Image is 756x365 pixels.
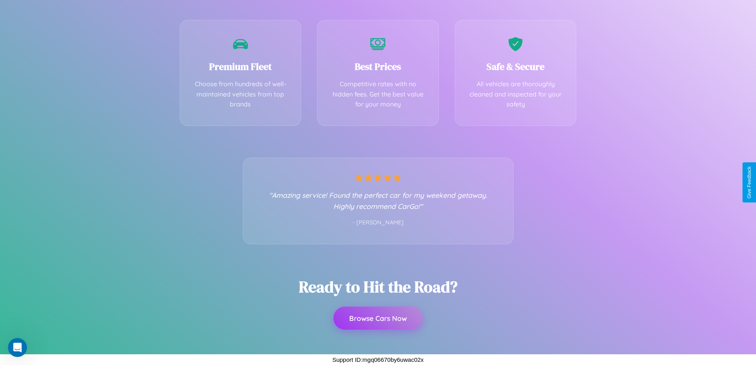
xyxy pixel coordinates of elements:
[259,218,497,228] p: - [PERSON_NAME]
[192,60,289,73] h3: Premium Fleet
[259,189,497,212] p: "Amazing service! Found the perfect car for my weekend getaway. Highly recommend CarGo!"
[299,276,458,297] h2: Ready to Hit the Road?
[746,166,752,199] div: Give Feedback
[467,60,564,73] h3: Safe & Secure
[467,79,564,110] p: All vehicles are thoroughly cleaned and inspected for your safety
[192,79,289,110] p: Choose from hundreds of well-maintained vehicles from top brands
[333,307,423,330] button: Browse Cars Now
[8,338,27,357] iframe: Intercom live chat
[329,79,427,110] p: Competitive rates with no hidden fees. Get the best value for your money
[332,354,423,365] p: Support ID: mgq06670by6uwac02x
[329,60,427,73] h3: Best Prices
